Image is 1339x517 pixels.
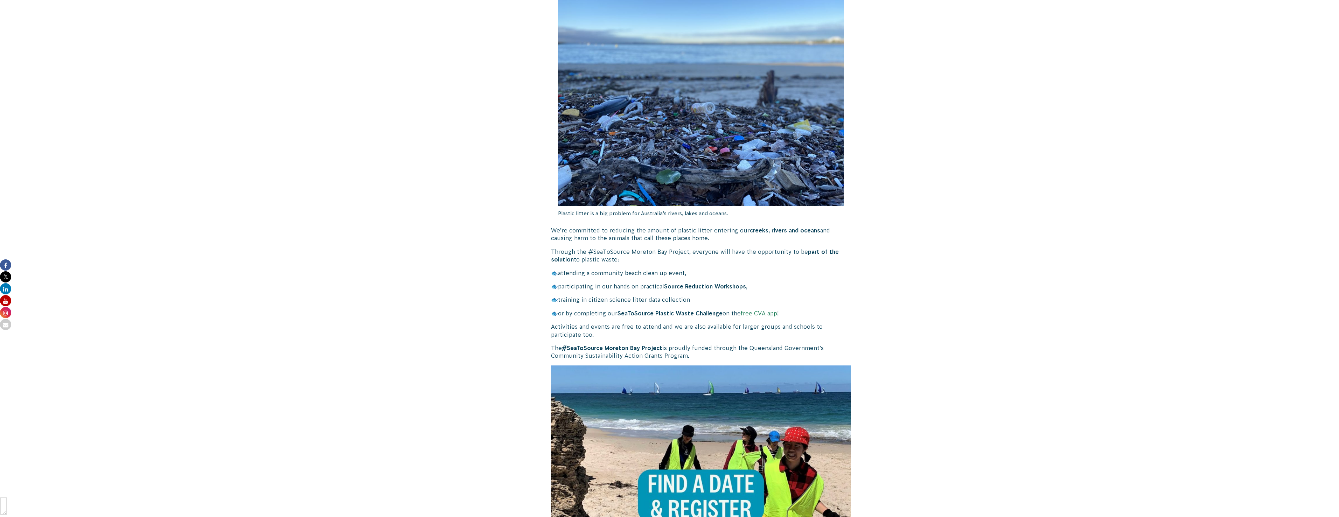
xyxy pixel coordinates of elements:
[562,345,662,351] strong: #SeaToSource Moreton Bay Project
[558,296,690,303] span: training in citizen science litter data collection
[551,249,839,263] span: Through the #SeaToSource Moreton Bay Project, everyone will have the opportunity to be to plastic...
[551,269,851,277] p: 🐟
[664,283,746,289] strong: Source Reduction Workshops
[558,310,779,316] span: or by completing our on the !
[551,296,851,303] p: 🐟
[551,309,851,317] p: 🐟
[558,270,686,276] span: attending a community beach clean up event,
[558,206,844,221] p: Plastic litter is a big problem for Australia’s rivers, lakes and oceans.
[741,310,777,316] a: free CVA app
[618,310,723,316] strong: SeaToSource Plastic Waste Challenge
[551,323,823,337] span: Activities and events are free to attend and we are also available for larger groups and schools ...
[558,283,747,289] span: participating in our hands on practical ,
[551,345,824,359] span: The is proudly funded through the Queensland Government’s Community Sustainability Action Grants ...
[551,282,851,290] p: 🐟
[750,227,820,233] strong: creeks, rivers and oceans
[551,227,830,241] span: We’re committed to reducing the amount of plastic litter entering our and causing harm to the ani...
